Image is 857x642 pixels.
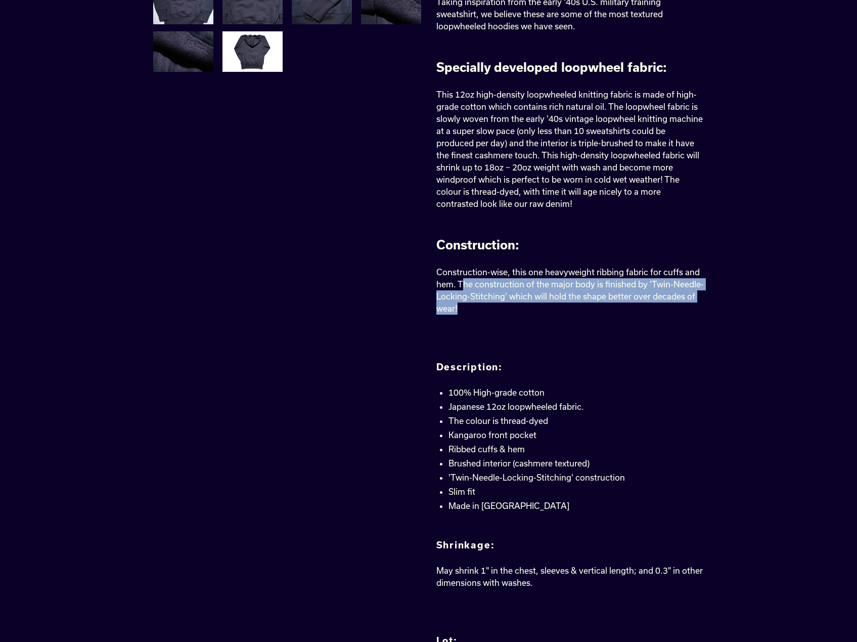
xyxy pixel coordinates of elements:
[436,362,704,373] h2: Description:
[448,500,704,512] li: Made in [GEOGRAPHIC_DATA]
[152,30,214,73] img: Load image into Gallery viewer, 12oz &#39;Pioneer&#39; Loopwheel Pullover (Midnight Navy)
[448,457,704,469] li: Brushed interior (cashmere textured)
[436,237,519,252] span: Construction:
[448,443,704,455] li: Ribbed cuffs & hem
[448,472,704,484] li: 'Twin-Needle-Locking-Stitching' construction
[436,565,704,589] p: May shrink 1" in the chest, sleeves & vertical length; and 0.3" in other dimensions with washes.
[448,486,704,498] li: Slim fit
[436,540,704,551] h2: Shrinkage:
[221,30,284,73] img: Load image into Gallery viewer, 12oz &#39;Pioneer&#39; Loopwheel Pullover (Midnight Navy)
[448,429,704,441] li: Kangaroo front pocket
[436,267,704,313] span: Construction-wise, this one heavyweight ribbing fabric for cuffs and hem. The construction of the...
[436,60,667,74] span: Specially developed loopwheel fabric:
[448,401,704,413] li: Japanese 12oz loopwheeled fabric.
[448,415,704,427] li: The colour is thread-dyed
[448,387,704,399] li: 100% High-grade cotton
[436,90,703,208] span: This 12oz high-density loopwheeled knitting fabric is made of high-grade cotton which contains ri...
